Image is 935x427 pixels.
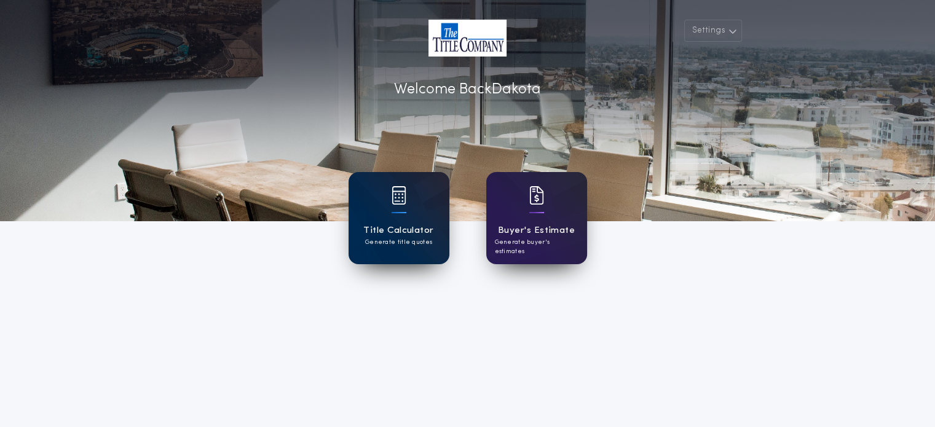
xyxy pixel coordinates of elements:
[392,186,406,205] img: card icon
[394,79,541,101] p: Welcome Back Dakota
[365,238,432,247] p: Generate title quotes
[363,224,433,238] h1: Title Calculator
[529,186,544,205] img: card icon
[498,224,575,238] h1: Buyer's Estimate
[428,20,507,57] img: account-logo
[486,172,587,264] a: card iconBuyer's EstimateGenerate buyer's estimates
[349,172,449,264] a: card iconTitle CalculatorGenerate title quotes
[495,238,578,256] p: Generate buyer's estimates
[684,20,742,42] button: Settings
